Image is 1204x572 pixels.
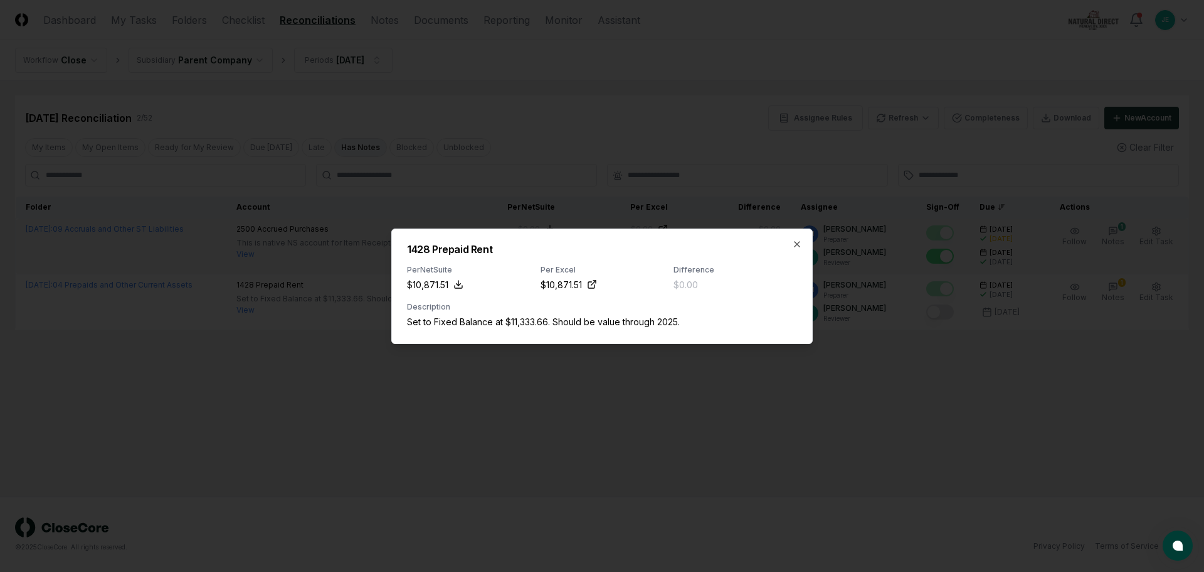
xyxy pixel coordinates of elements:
h2: 1428 Prepaid Rent [407,244,797,254]
div: $0.00 [673,278,698,291]
button: $10,871.51 [407,278,463,291]
div: Difference [673,264,797,276]
p: Set to Fixed Balance at $11,333.66. Should be value through 2025. [407,315,797,328]
div: Description [407,301,797,313]
div: $10,871.51 [541,278,582,291]
a: $10,871.51 [541,278,597,291]
div: Per Excel [541,264,664,276]
div: Per NetSuite [407,264,531,276]
div: $10,871.51 [407,278,448,291]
